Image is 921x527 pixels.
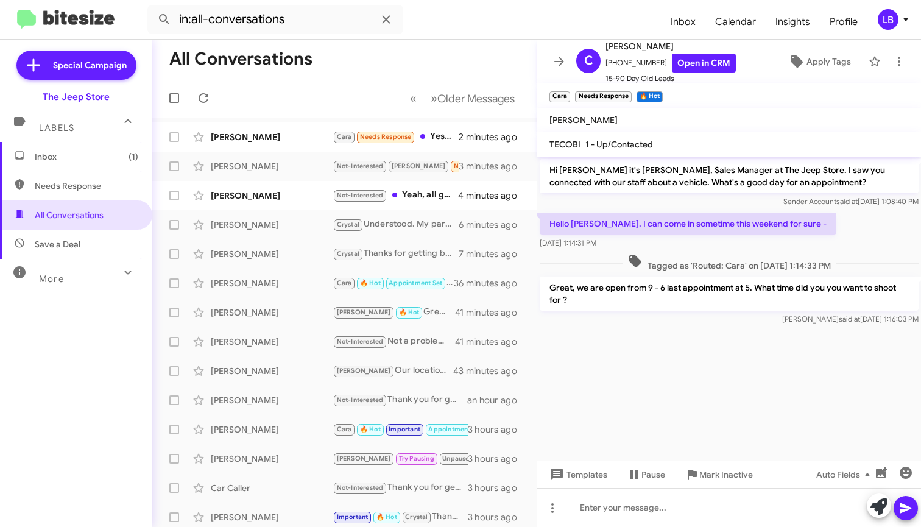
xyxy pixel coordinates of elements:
div: 3 hours ago [468,511,527,523]
span: Crystal [337,250,359,258]
small: Cara [549,91,570,102]
span: 1 - Up/Contacted [585,139,653,150]
div: [PERSON_NAME] [211,131,333,143]
span: Inbox [35,150,138,163]
span: TECOBI [549,139,580,150]
button: Previous [403,86,424,111]
div: Our location is seaview jeep [STREET_ADDRESS] . I see you were here with [PERSON_NAME]. looks lik... [333,364,454,378]
button: Next [423,86,522,111]
input: Search [147,5,403,34]
div: Understood. My parents live on [STREET_ADDRESS][US_STATE] in [GEOGRAPHIC_DATA]. I saw in your pro... [333,218,459,232]
div: 7 minutes ago [459,248,527,260]
span: Important [337,513,369,521]
div: LB [878,9,898,30]
span: All Conversations [35,209,104,221]
a: Insights [766,4,820,40]
span: Not-Interested [337,162,384,170]
div: [PERSON_NAME] [211,189,333,202]
div: 41 minutes ago [455,336,527,348]
button: Auto Fields [806,464,884,486]
span: 🔥 Hot [376,513,397,521]
span: (1) [129,150,138,163]
div: [PERSON_NAME] [211,248,333,260]
div: [PERSON_NAME] [211,277,333,289]
div: Thanks for getting back to me. What did you end up getting? [333,247,459,261]
span: » [431,91,437,106]
div: [PERSON_NAME] [211,453,333,465]
span: Cara [337,279,352,287]
div: Yes, it's just the ride on the Jeep was not what I'm used to. That's why we circled back to the o... [333,130,459,144]
span: 🔥 Hot [360,425,381,433]
a: Calendar [705,4,766,40]
span: 🔥 Hot [360,279,381,287]
span: [PERSON_NAME] [337,367,391,375]
span: Templates [547,464,607,486]
span: Tagged as 'Routed: Cara' on [DATE] 1:14:33 PM [623,254,836,272]
div: 3 hours ago [468,482,527,494]
span: Try Pausing [399,454,434,462]
span: [DATE] 1:14:31 PM [540,238,596,247]
span: Mark Inactive [699,464,753,486]
span: Sender Account [DATE] 1:08:40 PM [783,197,919,206]
span: Cara [337,133,352,141]
div: 41 minutes ago [455,306,527,319]
div: 36 minutes ago [454,277,527,289]
div: Sounds good. You can ask for me when you arrive [DATE] and I will get you set up. [333,422,468,436]
span: 15-90 Day Old Leads [605,73,736,85]
div: Great, we are open from 9 - 6 last appointment at 5. What time did you you want to shoot for ? [333,276,454,290]
p: Hi [PERSON_NAME] it's [PERSON_NAME], Sales Manager at The Jeep Store. I saw you connected with ou... [540,159,919,193]
span: Needs Response [454,162,506,170]
span: Not-Interested [337,191,384,199]
span: Older Messages [437,92,515,105]
div: The Jeep Store [43,91,110,103]
div: Thank you for getting back to me. I will update my records. [333,393,467,407]
div: Thank you for getting back to me. I will update my records. [333,481,468,495]
span: said at [839,314,860,324]
div: [PERSON_NAME] [211,306,333,319]
span: said at [836,197,858,206]
button: Mark Inactive [675,464,763,486]
button: Templates [537,464,617,486]
span: Important [389,425,420,433]
span: [PERSON_NAME] [549,115,618,126]
div: Not a problem. When you are ready to explore again just let me know. happy to help. Thanks ! [333,334,455,348]
span: Crystal [337,221,359,228]
div: Great, No problem. We're going to continue to look for a wrangler in the range of 24k. Thank you ... [333,305,455,319]
button: LB [867,9,908,30]
div: [PERSON_NAME] [211,160,333,172]
span: Not-Interested [337,484,384,492]
span: [PERSON_NAME] [392,162,446,170]
span: [PERSON_NAME] [DATE] 1:16:03 PM [782,314,919,324]
span: Unpaused [442,454,474,462]
div: Car Caller [211,482,333,494]
span: Needs Response [35,180,138,192]
span: Auto Fields [816,464,875,486]
span: Profile [820,4,867,40]
span: [PERSON_NAME] [337,308,391,316]
span: « [410,91,417,106]
div: 3 hours ago [468,423,527,436]
div: [PERSON_NAME] [211,336,333,348]
span: Appointment Set [428,425,482,433]
div: [PERSON_NAME] [211,423,333,436]
div: [PERSON_NAME] [211,394,333,406]
span: More [39,274,64,285]
div: 2 minutes ago [459,131,527,143]
div: 43 minutes ago [454,365,527,377]
a: Inbox [661,4,705,40]
div: 4 minutes ago [458,189,527,202]
span: Not-Interested [337,338,384,345]
span: Labels [39,122,74,133]
span: C [584,51,593,71]
span: Save a Deal [35,238,80,250]
span: [PERSON_NAME] [605,39,736,54]
button: Pause [617,464,675,486]
a: Special Campaign [16,51,136,80]
span: [PHONE_NUMBER] [605,54,736,73]
div: an hour ago [467,394,527,406]
div: [PERSON_NAME] [211,511,333,523]
span: Needs Response [360,133,412,141]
